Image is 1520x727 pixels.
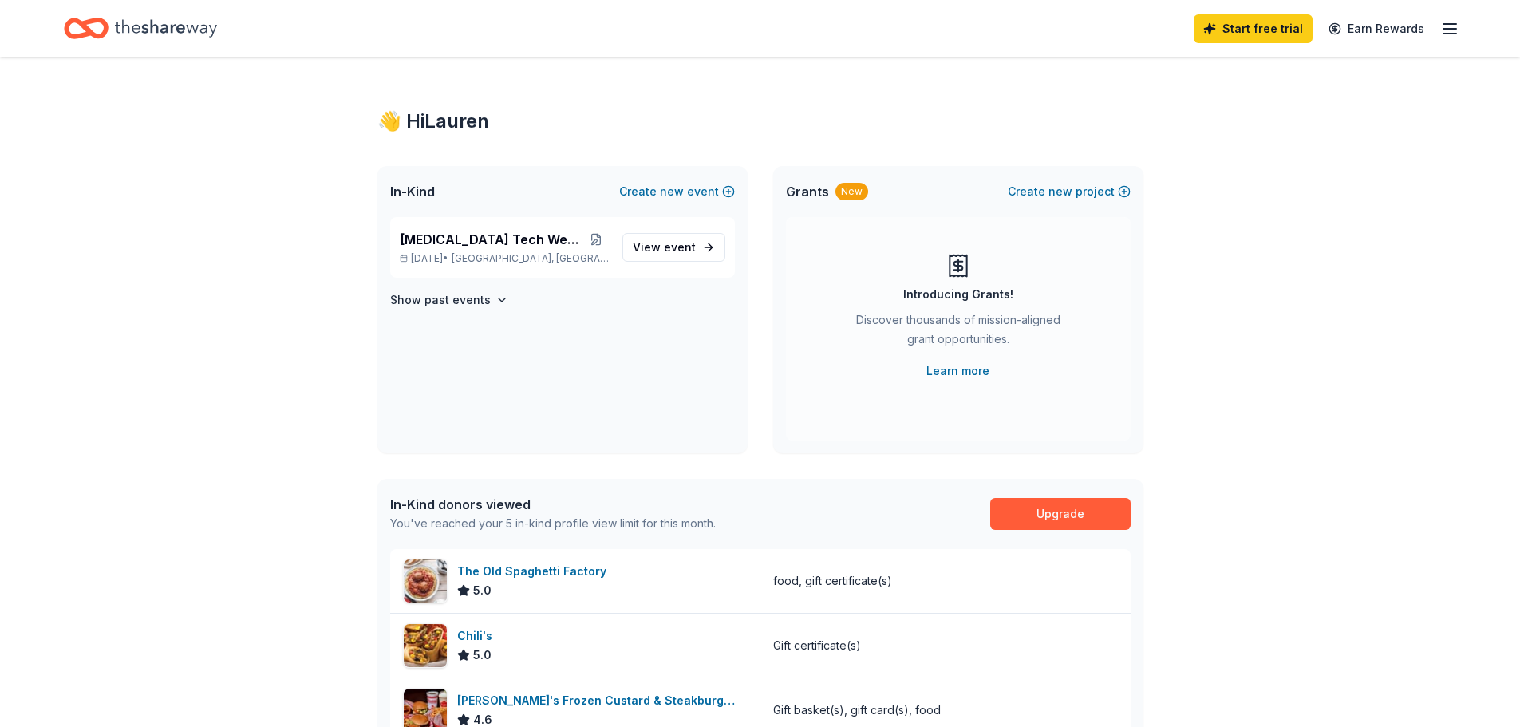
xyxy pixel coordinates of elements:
a: Earn Rewards [1319,14,1434,43]
p: [DATE] • [400,252,610,265]
span: View [633,238,696,257]
div: Gift basket(s), gift card(s), food [773,701,941,720]
div: Gift certificate(s) [773,636,861,655]
a: Home [64,10,217,47]
img: Image for The Old Spaghetti Factory [404,559,447,603]
div: [PERSON_NAME]'s Frozen Custard & Steakburgers [457,691,747,710]
a: Upgrade [990,498,1131,530]
div: Discover thousands of mission-aligned grant opportunities. [850,310,1067,355]
button: Show past events [390,290,508,310]
a: View event [622,233,725,262]
a: Learn more [926,362,989,381]
span: new [1048,182,1072,201]
div: Introducing Grants! [903,285,1013,304]
span: Grants [786,182,829,201]
div: New [835,183,868,200]
span: new [660,182,684,201]
div: In-Kind donors viewed [390,495,716,514]
span: [MEDICAL_DATA] Tech Week 2025 [400,230,583,249]
span: [GEOGRAPHIC_DATA], [GEOGRAPHIC_DATA] [452,252,609,265]
span: event [664,240,696,254]
img: Image for Chili's [404,624,447,667]
span: 5.0 [473,581,492,600]
div: You've reached your 5 in-kind profile view limit for this month. [390,514,716,533]
div: food, gift certificate(s) [773,571,892,591]
span: 5.0 [473,646,492,665]
span: In-Kind [390,182,435,201]
a: Start free trial [1194,14,1313,43]
h4: Show past events [390,290,491,310]
button: Createnewproject [1008,182,1131,201]
button: Createnewevent [619,182,735,201]
div: Chili's [457,626,499,646]
div: The Old Spaghetti Factory [457,562,613,581]
div: 👋 Hi Lauren [377,109,1143,134]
